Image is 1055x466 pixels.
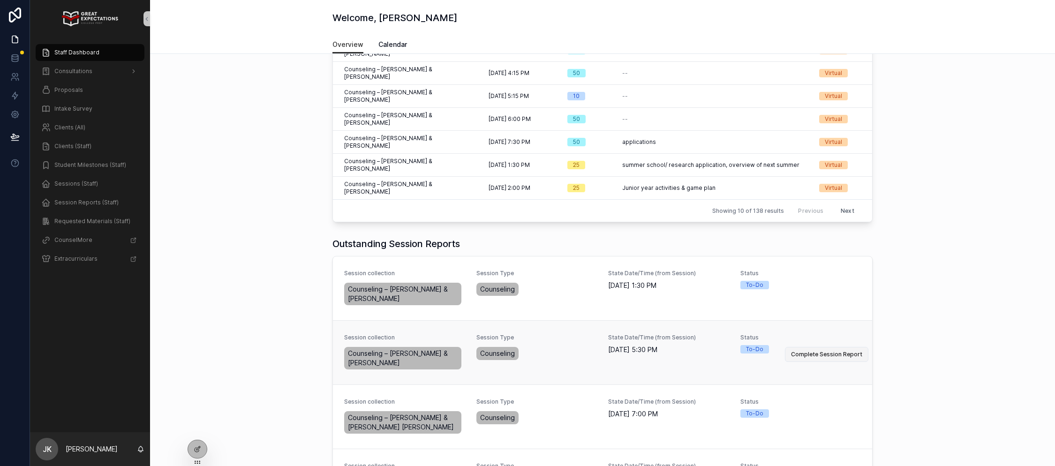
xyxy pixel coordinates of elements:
a: Consultations [36,63,144,80]
button: Complete Session Report [785,347,868,362]
span: Status [740,334,861,341]
span: Counseling – [PERSON_NAME] & [PERSON_NAME] [344,135,477,150]
span: JK [43,443,52,455]
span: Proposals [54,86,83,94]
span: Clients (All) [54,124,85,131]
span: Session Type [476,334,597,341]
a: Sessions (Staff) [36,175,144,192]
a: Calendar [378,36,407,55]
div: 25 [573,161,580,169]
span: [DATE] 5:15 PM [489,92,529,100]
span: State Date/Time (from Session) [608,270,729,277]
span: Counseling – [PERSON_NAME] & [PERSON_NAME] [348,349,458,368]
span: Counseling [480,285,515,294]
span: [DATE] 2:00 PM [489,184,530,192]
a: Overview [332,36,363,54]
a: Extracurriculars [36,250,144,267]
span: Counseling – [PERSON_NAME] & [PERSON_NAME] [344,180,477,195]
div: 25 [573,184,580,192]
div: 50 [573,138,580,146]
span: Counseling [480,413,515,422]
span: Requested Materials (Staff) [54,218,130,225]
span: Intake Survey [54,105,92,113]
span: [DATE] 7:00 PM [608,409,729,419]
a: Staff Dashboard [36,44,144,61]
span: Counseling [480,349,515,358]
div: Virtual [825,115,842,123]
span: Showing 10 of 138 results [712,207,784,215]
a: CounselMore [36,232,144,248]
span: Sessions (Staff) [54,180,98,188]
span: Counseling – [PERSON_NAME] & [PERSON_NAME] [348,285,458,303]
span: Counseling – [PERSON_NAME] & [PERSON_NAME] [344,158,477,173]
span: -- [622,69,628,77]
span: Counseling – [PERSON_NAME] & [PERSON_NAME] [344,112,477,127]
h1: Outstanding Session Reports [332,237,460,250]
span: Extracurriculars [54,255,98,263]
span: Counseling – [PERSON_NAME] & [PERSON_NAME] [344,66,477,81]
span: [DATE] 1:30 PM [489,161,530,169]
a: Clients (Staff) [36,138,144,155]
span: Status [740,398,861,406]
a: Intake Survey [36,100,144,117]
span: State Date/Time (from Session) [608,398,729,406]
span: -- [622,115,628,123]
a: Student Milestones (Staff) [36,157,144,173]
img: App logo [62,11,118,26]
a: Proposals [36,82,144,98]
span: Consultations [54,68,92,75]
h1: Welcome, [PERSON_NAME] [332,11,457,24]
span: Session Type [476,270,597,277]
a: Session Reports (Staff) [36,194,144,211]
span: Staff Dashboard [54,49,99,56]
span: -- [622,92,628,100]
span: Status [740,270,861,277]
div: 50 [573,115,580,123]
span: Calendar [378,40,407,49]
div: 10 [573,92,580,100]
div: scrollable content [30,38,150,279]
span: Counseling – [PERSON_NAME] & [PERSON_NAME] [PERSON_NAME] [348,413,458,432]
span: Session collection [344,334,465,341]
span: [DATE] 7:30 PM [489,138,530,146]
span: Complete Session Report [791,351,862,358]
a: Clients (All) [36,119,144,136]
span: Session Reports (Staff) [54,199,119,206]
p: [PERSON_NAME] [66,444,118,454]
span: Junior year activities & game plan [622,184,716,192]
div: Virtual [825,69,842,77]
div: To-Do [746,409,763,418]
span: [DATE] 4:15 PM [489,69,529,77]
button: Next [834,203,861,218]
span: CounselMore [54,236,92,244]
a: Requested Materials (Staff) [36,213,144,230]
span: [DATE] 6:00 PM [489,115,531,123]
div: Virtual [825,138,842,146]
span: summer school/ research application, overview of next summer [622,161,799,169]
div: 50 [573,69,580,77]
span: Student Milestones (Staff) [54,161,126,169]
span: Overview [332,40,363,49]
div: Virtual [825,161,842,169]
div: Virtual [825,92,842,100]
div: To-Do [746,345,763,353]
span: Counseling – [PERSON_NAME] & [PERSON_NAME] [344,89,477,104]
span: Session collection [344,398,465,406]
span: applications [622,138,656,146]
span: Clients (Staff) [54,143,91,150]
span: [DATE] 5:30 PM [608,345,729,354]
div: Virtual [825,184,842,192]
span: State Date/Time (from Session) [608,334,729,341]
span: Session Type [476,398,597,406]
span: Session collection [344,270,465,277]
span: [DATE] 1:30 PM [608,281,729,290]
div: To-Do [746,281,763,289]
